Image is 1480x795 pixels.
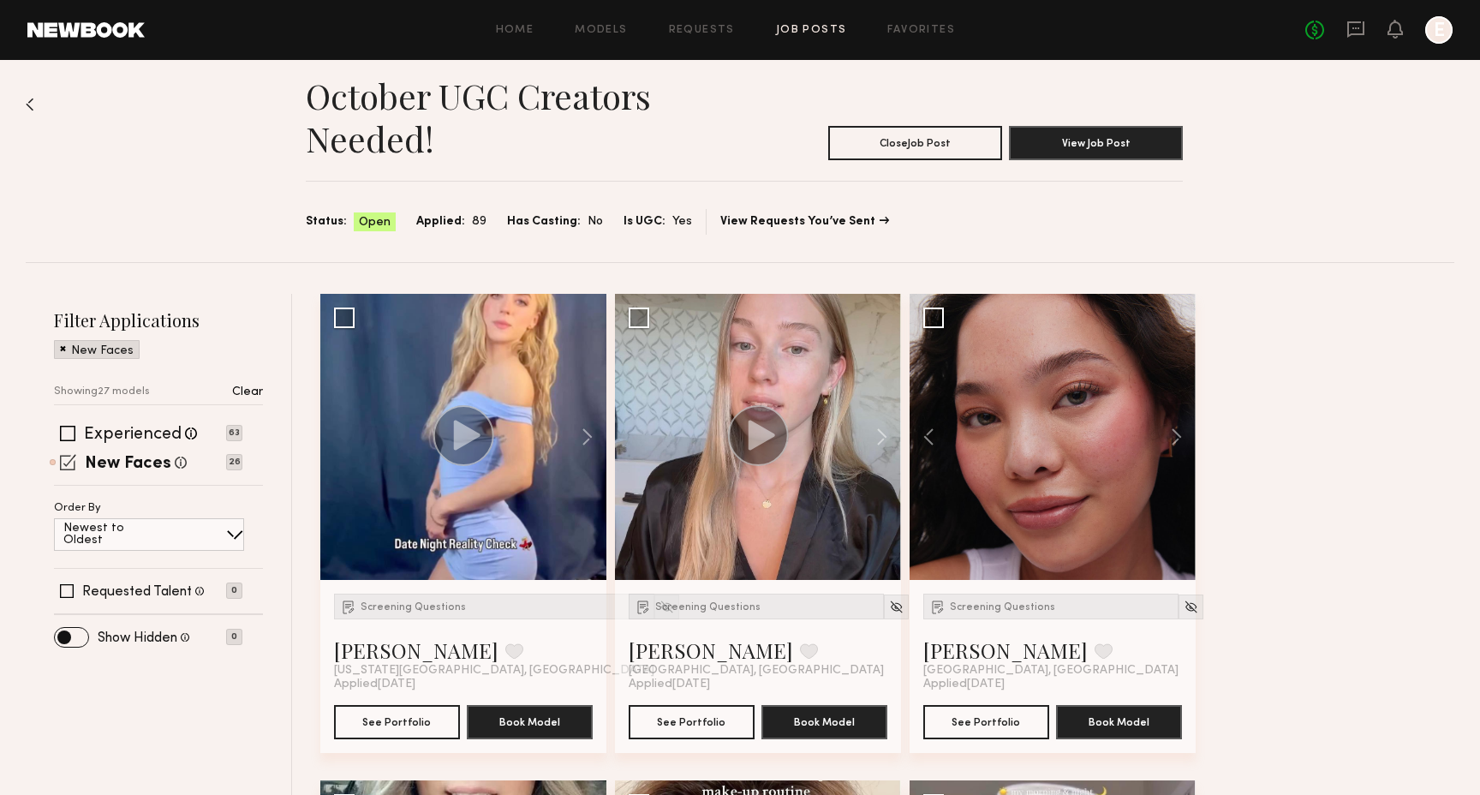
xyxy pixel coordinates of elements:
[923,678,1182,691] div: Applied [DATE]
[26,98,34,111] img: Back to previous page
[629,664,884,678] span: [GEOGRAPHIC_DATA], [GEOGRAPHIC_DATA]
[1184,600,1198,614] img: Unhide Model
[467,705,593,739] button: Book Model
[359,214,391,231] span: Open
[929,598,946,615] img: Submission Icon
[98,631,177,645] label: Show Hidden
[54,308,263,332] h2: Filter Applications
[84,427,182,444] label: Experienced
[575,25,627,36] a: Models
[306,75,744,160] h1: October UGC Creators Needed!
[467,714,593,728] a: Book Model
[635,598,652,615] img: Submission Icon
[54,386,150,397] p: Showing 27 models
[887,25,955,36] a: Favorites
[340,598,357,615] img: Submission Icon
[629,637,793,664] a: [PERSON_NAME]
[720,216,889,228] a: View Requests You’ve Sent
[1425,16,1453,44] a: E
[828,126,1002,160] button: CloseJob Post
[1009,126,1183,160] button: View Job Post
[655,602,761,613] span: Screening Questions
[629,705,755,739] button: See Portfolio
[669,25,735,36] a: Requests
[226,454,242,470] p: 26
[507,212,581,231] span: Has Casting:
[71,345,134,357] p: New Faces
[361,602,466,613] span: Screening Questions
[923,664,1179,678] span: [GEOGRAPHIC_DATA], [GEOGRAPHIC_DATA]
[624,212,665,231] span: Is UGC:
[1056,705,1182,739] button: Book Model
[416,212,465,231] span: Applied:
[334,664,654,678] span: [US_STATE][GEOGRAPHIC_DATA], [GEOGRAPHIC_DATA]
[496,25,534,36] a: Home
[889,600,904,614] img: Unhide Model
[306,212,347,231] span: Status:
[85,456,171,473] label: New Faces
[588,212,603,231] span: No
[54,503,101,514] p: Order By
[761,714,887,728] a: Book Model
[776,25,847,36] a: Job Posts
[226,425,242,441] p: 63
[63,523,165,547] p: Newest to Oldest
[334,678,593,691] div: Applied [DATE]
[334,637,498,664] a: [PERSON_NAME]
[232,386,263,398] p: Clear
[672,212,692,231] span: Yes
[82,585,192,599] label: Requested Talent
[923,637,1088,664] a: [PERSON_NAME]
[1056,714,1182,728] a: Book Model
[923,705,1049,739] button: See Portfolio
[226,629,242,645] p: 0
[334,705,460,739] button: See Portfolio
[629,678,887,691] div: Applied [DATE]
[472,212,486,231] span: 89
[226,583,242,599] p: 0
[761,705,887,739] button: Book Model
[950,602,1055,613] span: Screening Questions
